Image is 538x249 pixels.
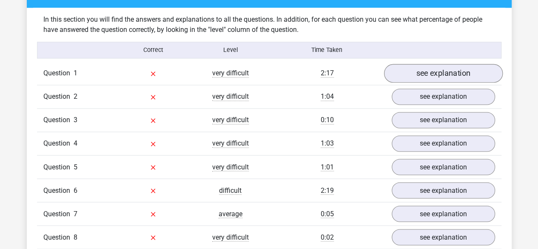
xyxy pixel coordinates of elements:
a: see explanation [392,89,495,105]
span: 3 [74,116,77,124]
span: difficult [219,186,242,195]
span: very difficult [212,139,249,148]
span: 5 [74,163,77,171]
span: 1:03 [321,139,334,148]
span: 2 [74,92,77,100]
a: see explanation [392,112,495,128]
div: Level [192,46,269,54]
span: 4 [74,139,77,147]
a: see explanation [392,159,495,175]
span: 1:04 [321,92,334,101]
a: see explanation [392,135,495,152]
span: Question [43,209,74,219]
span: very difficult [212,163,249,171]
span: 0:05 [321,209,334,218]
span: Question [43,115,74,125]
span: 6 [74,186,77,194]
span: very difficult [212,69,249,77]
div: Correct [114,46,192,54]
div: In this section you will find the answers and explanations to all the questions. In addition, for... [37,14,501,35]
a: see explanation [392,229,495,245]
span: Question [43,68,74,78]
span: 0:02 [321,233,334,241]
span: 8 [74,233,77,241]
span: 0:10 [321,116,334,124]
span: 7 [74,209,77,218]
span: Question [43,138,74,149]
a: see explanation [392,182,495,198]
a: see explanation [384,64,502,83]
span: very difficult [212,116,249,124]
div: Time Taken [269,46,385,54]
span: Question [43,92,74,102]
span: Question [43,185,74,195]
span: 1 [74,69,77,77]
a: see explanation [392,206,495,222]
span: 2:19 [321,186,334,195]
span: very difficult [212,92,249,101]
span: 2:17 [321,69,334,77]
span: very difficult [212,233,249,241]
span: 1:01 [321,163,334,171]
span: Question [43,162,74,172]
span: Question [43,232,74,242]
span: average [219,209,242,218]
